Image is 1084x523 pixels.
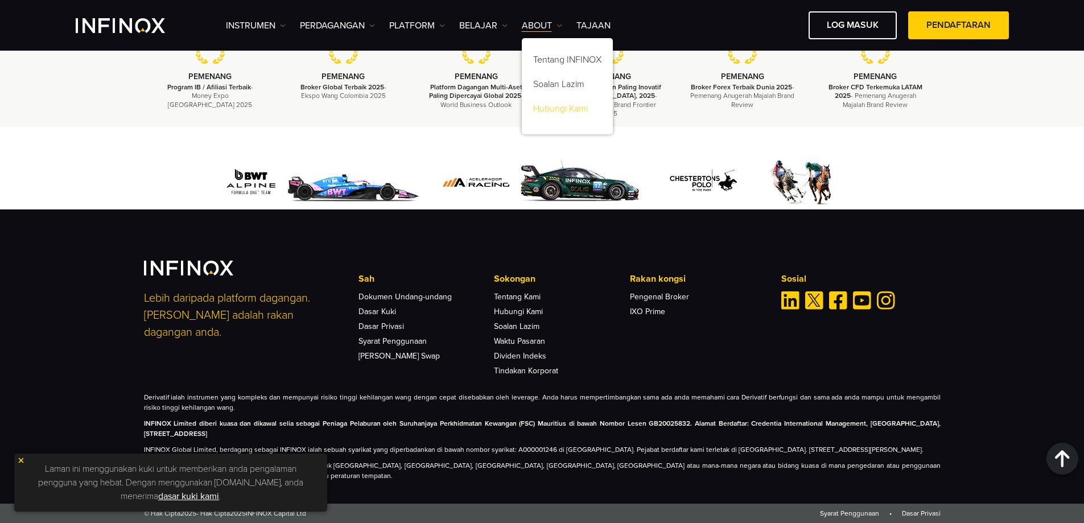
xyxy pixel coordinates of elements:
[576,19,611,32] a: Tajaan
[829,291,847,310] a: Facebook
[180,509,196,517] span: 2025
[291,83,395,100] p: - Ekspo Wang Colombia 2025
[158,83,263,109] p: - Money Expo [GEOGRAPHIC_DATA] 2025
[522,74,613,98] a: Soalan Lazim
[781,272,941,286] p: Sosial
[455,72,498,81] strong: PEMENANG
[167,83,251,91] strong: Program IB / Afiliasi Terbaik
[424,83,529,109] p: - World Business Outlook
[144,290,343,341] p: Lebih daripada platform dagangan. [PERSON_NAME] adalah rakan dagangan anda.
[494,336,545,346] a: Waktu Pasaran
[226,19,286,32] a: Instrumen
[630,292,689,302] a: Pengenal Broker
[358,292,452,302] a: Dokumen Undang-undang
[358,307,396,316] a: Dasar Kuki
[820,509,879,517] a: Syarat Penggunaan
[358,322,404,331] a: Dasar Privasi
[805,291,823,310] a: Twitter
[144,460,941,481] p: Maklumat di laman web ini tidak ditujukan kepada penduduk [GEOGRAPHIC_DATA], [GEOGRAPHIC_DATA], [...
[721,72,764,81] strong: PEMENANG
[809,11,897,39] a: Log masuk
[144,392,941,413] p: Derivatif ialah instrumen yang kompleks dan mempunyai risiko tinggi kehilangan wang dengan cepat ...
[877,291,895,310] a: Instagram
[459,19,508,32] a: Belajar
[429,83,522,100] strong: Platform Dagangan Multi-Aset Paling Dipercayai Global 2025
[494,292,541,302] a: Tentang Kami
[908,11,1009,39] a: Pendaftaran
[300,19,375,32] a: PERDAGANGAN
[144,508,306,518] span: © Hak Cipta - Hak Cipta INFINOX Capital Ltd
[630,307,665,316] a: IXO Prime
[144,444,941,455] p: INFINOX Global Limited, berdagang sebagai INFINOX ialah sebuah syarikat yang diperbadankan di baw...
[854,72,897,81] strong: PEMENANG
[494,322,539,331] a: Soalan Lazim
[494,307,543,316] a: Hubungi Kami
[158,491,219,502] a: dasar kuki kami
[881,509,900,517] span: •
[781,291,799,310] a: Linkedin
[358,351,440,361] a: [PERSON_NAME] Swap
[494,351,546,361] a: Dividen Indeks
[358,336,427,346] a: Syarat Penggunaan
[691,83,792,91] strong: Broker Forex Terbaik Dunia 2025
[188,72,232,81] strong: PEMENANG
[823,83,928,109] p: - Pemenang Anugerah Majalah Brand Review
[522,50,613,74] a: Tentang INFINOX
[522,19,562,32] a: ABOUT
[902,509,941,517] a: Dasar Privasi
[690,83,795,109] p: - Pemenang Anugerah Majalah Brand Review
[144,419,941,438] strong: INFINOX Limited diberi kuasa dan dikawal selia sebagai Peniaga Pelaburan oleh Suruhanjaya Perkhid...
[230,509,246,517] span: 2025
[853,291,871,310] a: Youtube
[522,98,613,123] a: Hubungi Kami
[494,366,558,376] a: Tindakan Korporat
[630,272,765,286] p: Rakan kongsi
[358,272,494,286] p: Sah
[389,19,445,32] a: PLATFORM
[322,72,365,81] strong: PEMENANG
[300,83,384,91] strong: Broker Global Terbaik 2025
[494,272,629,286] p: Sokongan
[76,18,192,33] a: INFINOX Logo
[20,459,322,506] p: Laman ini menggunakan kuki untuk memberikan anda pengalaman pengguna yang hebat. Dengan menggunak...
[829,83,922,100] strong: Broker CFD Terkemuka LATAM 2025
[17,456,25,464] img: yellow close icon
